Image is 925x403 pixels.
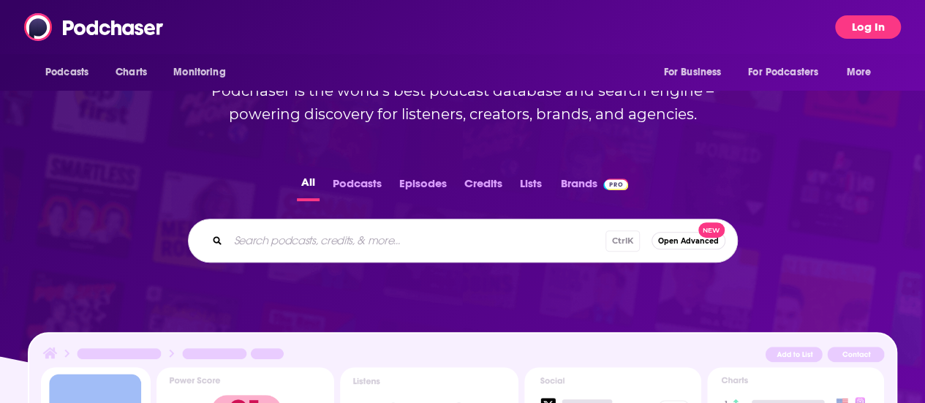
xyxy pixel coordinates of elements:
[116,62,147,83] span: Charts
[297,173,320,201] button: All
[41,345,884,367] img: Podcast Insights Header
[663,62,721,83] span: For Business
[739,59,839,86] button: open menu
[835,15,901,39] button: Log In
[605,230,640,252] span: Ctrl K
[653,59,739,86] button: open menu
[228,229,605,252] input: Search podcasts, credits, & more...
[748,62,818,83] span: For Podcasters
[460,173,507,201] button: Credits
[328,173,386,201] button: Podcasts
[188,219,738,263] div: Search podcasts, credits, & more...
[395,173,451,201] button: Episodes
[516,173,546,201] button: Lists
[45,62,88,83] span: Podcasts
[837,59,890,86] button: open menu
[170,79,755,126] h2: Podchaser is the world’s best podcast database and search engine – powering discovery for listene...
[658,237,719,245] span: Open Advanced
[561,173,629,201] a: BrandsPodchaser Pro
[106,59,156,86] a: Charts
[35,59,107,86] button: open menu
[652,232,725,249] button: Open AdvancedNew
[173,62,225,83] span: Monitoring
[847,62,872,83] span: More
[603,178,629,190] img: Podchaser Pro
[163,59,244,86] button: open menu
[698,222,725,238] span: New
[24,13,165,41] img: Podchaser - Follow, Share and Rate Podcasts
